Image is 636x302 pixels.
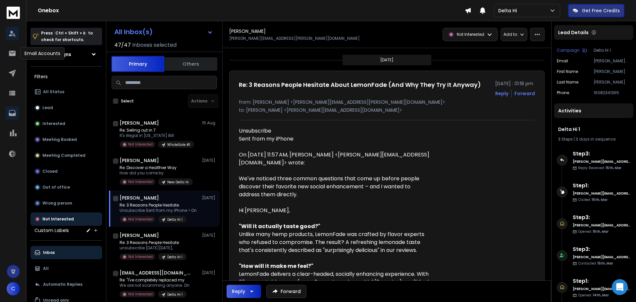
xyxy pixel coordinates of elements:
p: Re: "I've completely replaced my [120,277,189,283]
p: Re: 3 Reasons People Hesitate [120,240,186,245]
p: Re: Discover a Healthier Way [120,165,193,170]
p: from: [PERSON_NAME] <[PERSON_NAME][EMAIL_ADDRESS][PERSON_NAME][DOMAIN_NAME]> [239,99,535,105]
p: All [43,266,49,271]
span: 14th, Mar [593,293,609,298]
p: Delta Hi [498,7,519,14]
span: 3 days in sequence [576,136,615,142]
p: Last Name [557,80,578,85]
h6: [PERSON_NAME][EMAIL_ADDRESS][DOMAIN_NAME] [573,223,631,228]
button: Not Interested [30,212,102,226]
blockquote: On [DATE] 11:57 AM, [PERSON_NAME] <[PERSON_NAME][EMAIL_ADDRESS][DOMAIN_NAME]> wrote: [239,151,432,175]
p: [PERSON_NAME][EMAIL_ADDRESS][PERSON_NAME][DOMAIN_NAME] [594,58,631,64]
h1: Re: 3 Reasons People Hesitate About LemonFade (And Why They Try It Anyway) [239,80,481,90]
div: Reply [232,288,245,295]
p: Email [557,58,568,64]
p: unsubscribe [DATE][DATE], [120,245,186,251]
button: All [30,262,102,275]
h6: Step 1 : [573,182,631,190]
button: Reply [227,285,261,298]
span: 47 / 47 [114,41,131,49]
p: It's illegal in [US_STATE] Bill [120,133,194,138]
p: Not Interested [457,32,484,37]
label: Select [121,98,134,104]
h6: Step 1 : [573,277,631,285]
button: Lead [30,101,102,114]
button: All Inbox(s) [109,25,218,38]
p: Out of office [42,185,70,190]
button: Meeting Completed [30,149,102,162]
p: Re: 3 Reasons People Hesitate [120,203,197,208]
button: Inbox [30,246,102,259]
p: [PERSON_NAME] [594,80,631,85]
p: WholeSale #1 [167,142,190,147]
img: logo [7,7,20,19]
p: Interested [42,121,65,126]
div: | [558,137,629,142]
p: Press to check for shortcuts. [41,30,93,43]
button: Automatic Replies [30,278,102,291]
span: 15th, Mar [597,261,613,266]
strong: "Will it actually taste good?" [239,222,320,230]
p: Not Interested [128,142,153,147]
button: Reply [495,90,508,97]
h6: [PERSON_NAME][EMAIL_ADDRESS][DOMAIN_NAME] [573,191,631,196]
span: Ctrl + Shift + k [54,29,86,37]
p: Reply Received [578,165,621,170]
h1: [PERSON_NAME] [120,120,159,126]
div: Email Accounts [20,47,65,60]
button: Primary [111,56,164,72]
span: 15th, Mar [593,229,609,234]
h6: [PERSON_NAME][EMAIL_ADDRESS][DOMAIN_NAME] [573,159,631,164]
button: Get Free Credits [568,4,624,17]
button: Wrong person [30,197,102,210]
p: Opened [578,229,609,234]
h3: Filters [30,72,102,81]
button: C [7,282,20,295]
p: 15 Aug [202,120,217,126]
h3: Inboxes selected [132,41,177,49]
p: Not Interested [42,216,74,222]
h1: Delta Hi 1 [558,126,629,133]
p: [PERSON_NAME][EMAIL_ADDRESS][PERSON_NAME][DOMAIN_NAME] [229,36,360,41]
p: We are not scamming anyone. On [120,283,189,288]
h6: [PERSON_NAME][EMAIL_ADDRESS][DOMAIN_NAME] [573,255,631,260]
span: 3 Steps [558,136,573,142]
p: Wrong person [42,201,72,206]
p: Meeting Completed [42,153,85,158]
p: 16082341365 [594,90,631,95]
div: Forward [514,90,535,97]
p: Delta Hi 1 [167,292,183,297]
p: Contacted [578,261,613,266]
p: Opened [578,293,609,298]
p: [DATE] [202,195,217,201]
p: Not Interested [128,254,153,259]
p: Delta Hi 1 [594,48,631,53]
p: Delta Hi 1 [167,255,183,260]
h1: [PERSON_NAME] [229,28,266,34]
button: Meeting Booked [30,133,102,146]
div: Open Intercom Messenger [612,279,628,295]
p: Inbox [43,250,55,255]
button: All Campaigns [30,48,102,61]
p: Lead [42,105,53,110]
strong: "How will it make me feel?" [239,262,313,270]
button: Closed [30,165,102,178]
button: Others [164,57,217,71]
span: 15th, Mar [592,197,608,202]
button: Forward [266,285,306,298]
p: Not Interested [128,292,153,297]
h1: [PERSON_NAME] [120,157,159,164]
button: Interested [30,117,102,130]
p: [DATE] [202,158,217,163]
p: All Status [43,89,64,94]
h6: Step 3 : [573,245,631,253]
p: Delta Hi 1 [167,217,183,222]
h1: [EMAIL_ADDRESS][DOMAIN_NAME] [120,270,192,276]
div: Activities [554,103,633,118]
p: How did you come by [120,170,193,176]
p: [DATE] [380,57,394,63]
p: Lead Details [558,29,589,36]
p: Not Interested [128,179,153,184]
